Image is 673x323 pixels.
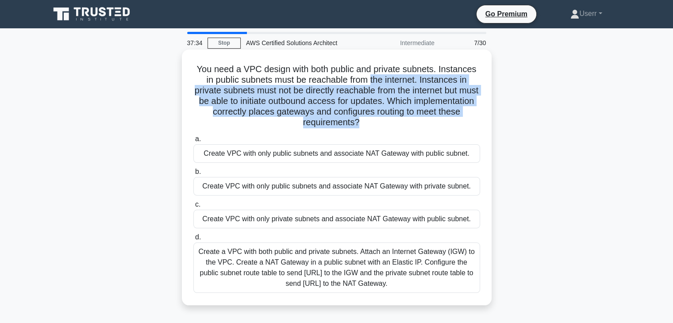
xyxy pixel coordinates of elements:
[195,200,200,208] span: c.
[182,34,208,52] div: 37:34
[208,38,241,49] a: Stop
[195,233,201,241] span: d.
[549,5,623,23] a: Userr
[480,8,533,19] a: Go Premium
[192,64,481,128] h5: You need a VPC design with both public and private subnets. Instances in public subnets must be r...
[193,210,480,228] div: Create VPC with only private subnets and associate NAT Gateway with public subnet.
[193,177,480,196] div: Create VPC with only public subnets and associate NAT Gateway with private subnet.
[195,168,201,175] span: b.
[195,135,201,142] span: a.
[193,242,480,293] div: Create a VPC with both public and private subnets. Attach an Internet Gateway (IGW) to the VPC. C...
[362,34,440,52] div: Intermediate
[241,34,362,52] div: AWS Certified Solutions Architect
[193,144,480,163] div: Create VPC with only public subnets and associate NAT Gateway with public subnet.
[440,34,492,52] div: 7/30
